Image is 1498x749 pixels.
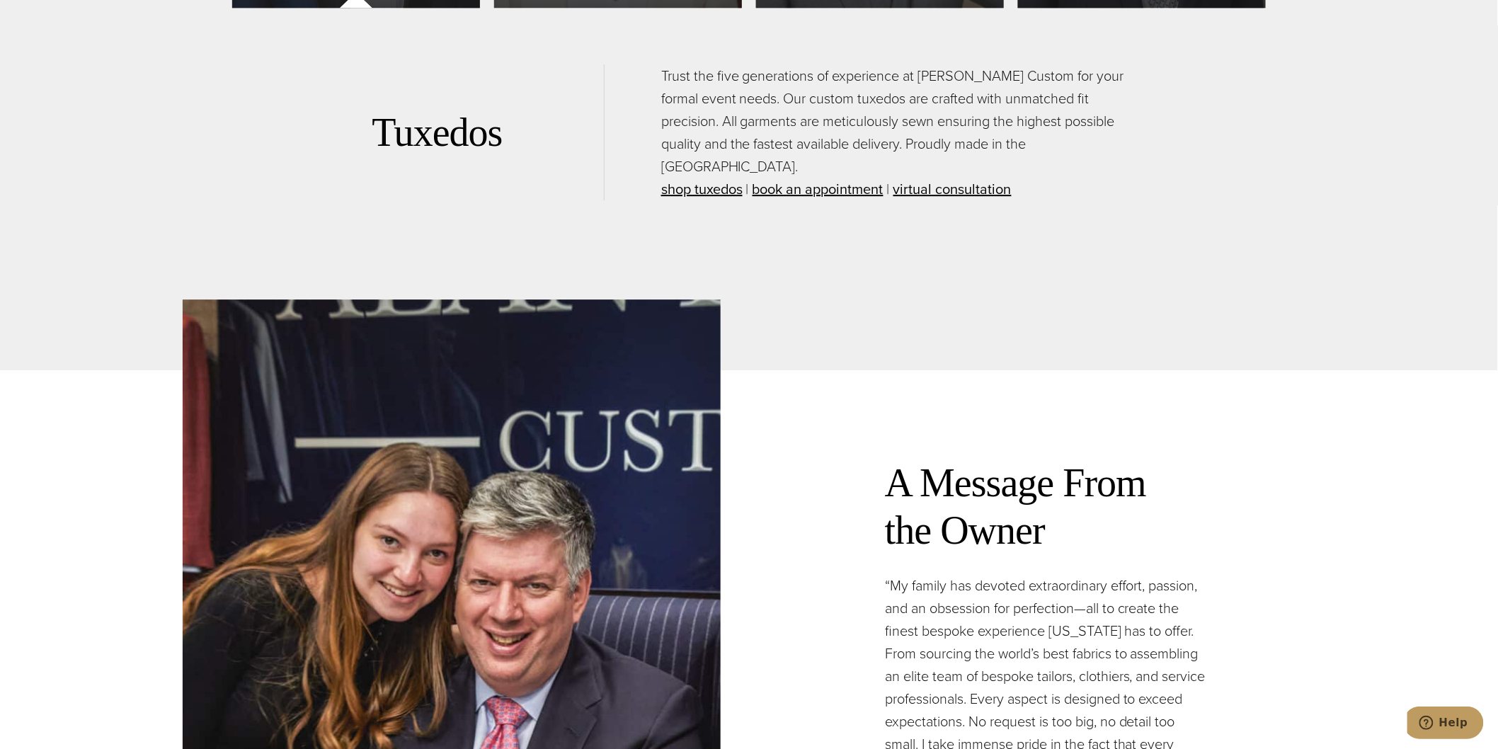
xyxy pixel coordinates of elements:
span: | [746,178,749,200]
span: | [887,178,890,200]
h2: Tuxedos [372,109,604,156]
a: shop tuxedos [661,178,743,200]
a: book an appointment [753,178,884,200]
a: virtual consultation [893,178,1012,200]
h2: A Message From the Owner [885,431,1208,554]
p: Trust the five generations of experience at [PERSON_NAME] Custom for your formal event needs. Our... [661,64,1126,200]
iframe: Opens a widget where you can chat to one of our agents [1407,707,1484,742]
